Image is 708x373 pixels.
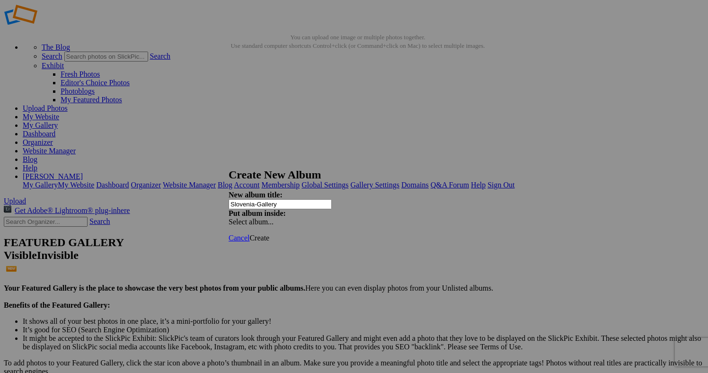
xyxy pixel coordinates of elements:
span: Create [249,234,269,242]
span: Select album... [229,218,274,226]
h2: Create New Album [229,169,479,181]
strong: Put album inside: [229,209,286,217]
strong: New album title: [229,191,283,199]
a: Cancel [229,234,249,242]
